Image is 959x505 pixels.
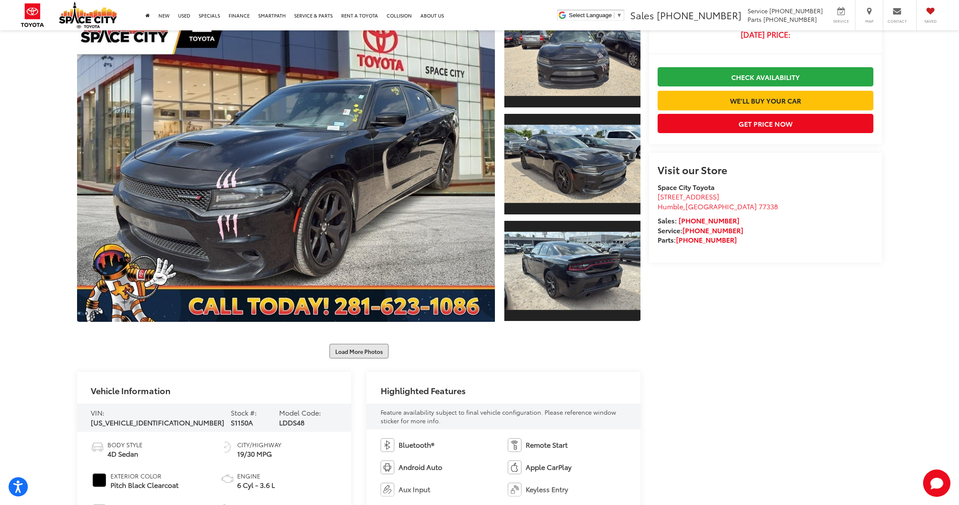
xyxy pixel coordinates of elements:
[92,473,106,487] span: #000000
[769,6,823,15] span: [PHONE_NUMBER]
[657,8,742,22] span: [PHONE_NUMBER]
[748,15,762,24] span: Parts
[569,12,622,18] a: Select Language​
[616,12,622,18] span: ▼
[658,30,873,39] span: [DATE] Price:
[237,472,275,480] span: Engine
[658,215,677,225] span: Sales:
[381,460,394,474] img: Android Auto
[237,449,281,459] span: 19/30 MPG
[658,114,873,133] button: Get Price Now
[110,480,179,490] span: Pitch Black Clearcoat
[763,15,817,24] span: [PHONE_NUMBER]
[759,201,778,211] span: 77338
[748,6,768,15] span: Service
[630,8,654,22] span: Sales
[658,67,873,86] a: Check Availability
[399,440,434,450] span: Bluetooth®
[91,386,170,395] h2: Vehicle Information
[279,417,304,427] span: LDDS48
[279,407,321,417] span: Model Code:
[676,235,737,244] a: [PHONE_NUMBER]
[658,235,737,244] strong: Parts:
[658,191,778,211] a: [STREET_ADDRESS] Humble,[GEOGRAPHIC_DATA] 77338
[508,460,521,474] img: Apple CarPlay
[888,18,907,24] span: Contact
[107,449,143,459] span: 4D Sedan
[381,408,616,425] span: Feature availability subject to final vehicle configuration. Please reference window sticker for ...
[569,12,612,18] span: Select Language
[860,18,879,24] span: Map
[526,462,572,472] span: Apple CarPlay
[231,417,253,427] span: S1150A
[504,113,640,215] a: Expand Photo 2
[329,344,389,359] button: Load More Photos
[658,191,719,201] span: [STREET_ADDRESS]
[658,91,873,110] a: We'll Buy Your Car
[110,472,179,480] span: Exterior Color
[91,417,224,427] span: [US_VEHICLE_IDENTIFICATION_NUMBER]
[504,220,640,322] a: Expand Photo 3
[923,469,950,497] button: Toggle Chat Window
[679,215,739,225] a: [PHONE_NUMBER]
[526,440,568,450] span: Remote Start
[59,2,117,28] img: Space City Toyota
[91,407,104,417] span: VIN:
[503,232,642,310] img: 2019 Dodge Charger GT
[503,125,642,203] img: 2019 Dodge Charger GT
[658,164,873,175] h2: Visit our Store
[923,469,950,497] svg: Start Chat
[658,201,683,211] span: Humble
[231,407,257,417] span: Stock #:
[503,18,642,96] img: 2019 Dodge Charger GT
[381,386,466,395] h2: Highlighted Features
[237,440,281,449] span: City/Highway
[508,483,521,496] img: Keyless Entry
[77,6,495,322] a: Expand Photo 0
[381,483,394,496] img: Aux Input
[220,440,234,454] img: Fuel Economy
[658,201,778,211] span: ,
[685,201,757,211] span: [GEOGRAPHIC_DATA]
[399,462,442,472] span: Android Auto
[504,6,640,108] a: Expand Photo 1
[73,4,499,324] img: 2019 Dodge Charger GT
[921,18,940,24] span: Saved
[237,480,275,490] span: 6 Cyl - 3.6 L
[682,225,743,235] a: [PHONE_NUMBER]
[658,225,743,235] strong: Service:
[381,438,394,452] img: Bluetooth®
[658,182,715,192] strong: Space City Toyota
[508,438,521,452] img: Remote Start
[831,18,851,24] span: Service
[107,440,143,449] span: Body Style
